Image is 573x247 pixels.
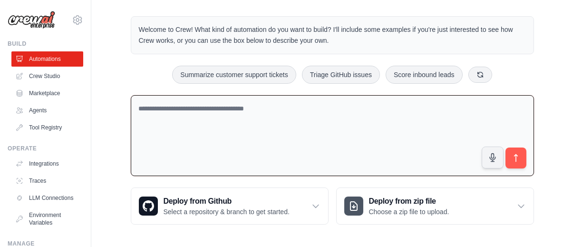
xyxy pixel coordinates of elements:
a: Marketplace [11,86,83,101]
a: Integrations [11,156,83,171]
button: Triage GitHub issues [302,66,380,84]
button: Summarize customer support tickets [172,66,296,84]
a: Agents [11,103,83,118]
div: Build [8,40,83,48]
h3: Deploy from zip file [369,196,449,207]
p: Welcome to Crew! What kind of automation do you want to build? I'll include some examples if you'... [139,24,526,46]
a: LLM Connections [11,190,83,206]
iframe: Chat Widget [525,201,573,247]
h3: Deploy from Github [164,196,290,207]
img: Logo [8,11,55,29]
div: Operate [8,145,83,152]
p: Choose a zip file to upload. [369,207,449,217]
a: Crew Studio [11,69,83,84]
a: Automations [11,51,83,67]
button: Score inbound leads [386,66,463,84]
a: Traces [11,173,83,188]
p: Select a repository & branch to get started. [164,207,290,217]
a: Tool Registry [11,120,83,135]
a: Environment Variables [11,207,83,230]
